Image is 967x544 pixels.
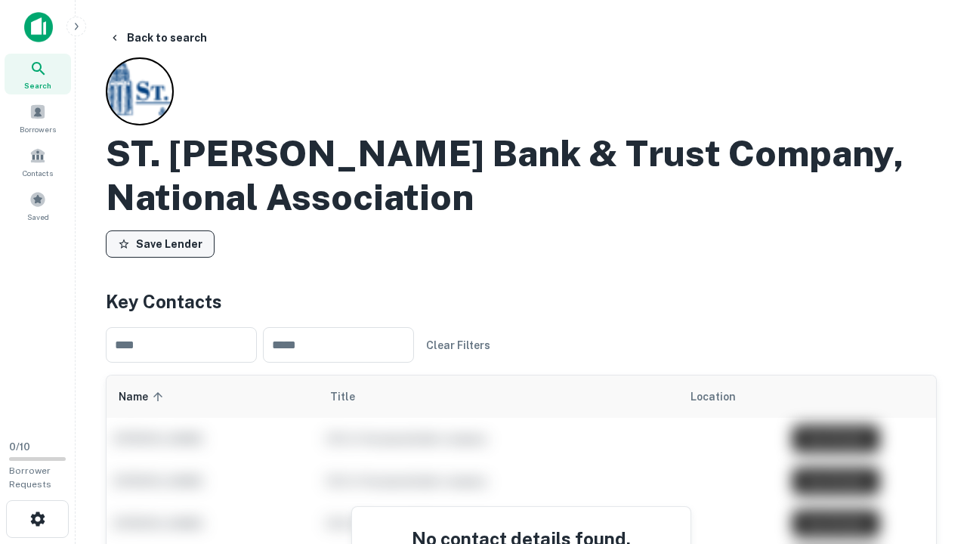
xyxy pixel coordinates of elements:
span: Borrower Requests [9,465,51,490]
span: Borrowers [20,123,56,135]
a: Saved [5,185,71,226]
span: Search [24,79,51,91]
iframe: Chat Widget [891,423,967,496]
button: Clear Filters [420,332,496,359]
h4: Key Contacts [106,288,937,315]
span: 0 / 10 [9,441,30,453]
button: Back to search [103,24,213,51]
span: Saved [27,211,49,223]
img: capitalize-icon.png [24,12,53,42]
a: Contacts [5,141,71,182]
a: Search [5,54,71,94]
span: Contacts [23,167,53,179]
a: Borrowers [5,97,71,138]
h2: ST. [PERSON_NAME] Bank & Trust Company, National Association [106,131,937,218]
button: Save Lender [106,230,215,258]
